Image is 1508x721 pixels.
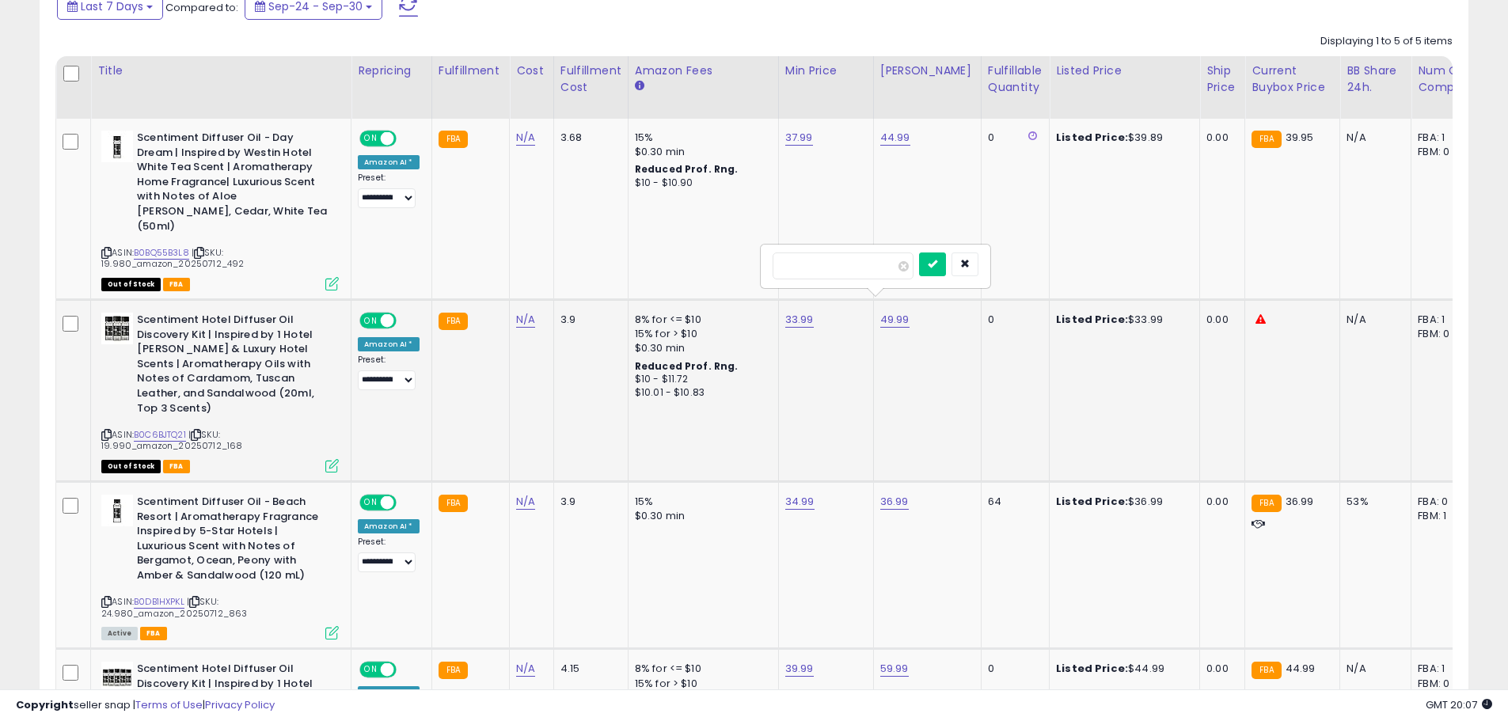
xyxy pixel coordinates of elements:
[1286,494,1314,509] span: 36.99
[1347,662,1399,676] div: N/A
[635,327,766,341] div: 15% for > $10
[1056,312,1128,327] b: Listed Price:
[16,697,74,712] strong: Copyright
[1426,697,1492,712] span: 2025-10-8 20:07 GMT
[1056,63,1193,79] div: Listed Price
[101,246,244,270] span: | SKU: 19.980_amazon_20250712_492
[635,79,644,93] small: Amazon Fees.
[101,313,339,471] div: ASIN:
[635,495,766,509] div: 15%
[785,130,813,146] a: 37.99
[394,663,420,677] span: OFF
[635,341,766,355] div: $0.30 min
[880,63,974,79] div: [PERSON_NAME]
[439,63,503,79] div: Fulfillment
[1286,130,1314,145] span: 39.95
[358,173,420,208] div: Preset:
[101,131,133,162] img: 21n8aXAQmxL._SL40_.jpg
[1347,131,1399,145] div: N/A
[635,162,739,176] b: Reduced Prof. Rng.
[635,145,766,159] div: $0.30 min
[134,246,189,260] a: B0BQ55B3L8
[358,337,420,351] div: Amazon AI *
[1320,34,1453,49] div: Displaying 1 to 5 of 5 items
[560,313,616,327] div: 3.9
[101,278,161,291] span: All listings that are currently out of stock and unavailable for purchase on Amazon
[1056,131,1187,145] div: $39.89
[361,496,381,510] span: ON
[635,131,766,145] div: 15%
[394,496,420,510] span: OFF
[516,63,547,79] div: Cost
[394,132,420,146] span: OFF
[101,627,138,640] span: All listings currently available for purchase on Amazon
[635,509,766,523] div: $0.30 min
[560,495,616,509] div: 3.9
[135,697,203,712] a: Terms of Use
[101,495,133,526] img: 31sUGdLNWxL._SL40_.jpg
[560,662,616,676] div: 4.15
[1056,661,1128,676] b: Listed Price:
[1347,313,1399,327] div: N/A
[635,176,766,190] div: $10 - $10.90
[101,460,161,473] span: All listings that are currently out of stock and unavailable for purchase on Amazon
[785,494,815,510] a: 34.99
[1206,662,1233,676] div: 0.00
[137,313,329,419] b: Scentiment Hotel Diffuser Oil Discovery Kit | Inspired by 1 Hotel [PERSON_NAME] & Luxury Hotel Sc...
[635,313,766,327] div: 8% for <= $10
[1206,313,1233,327] div: 0.00
[1252,495,1281,512] small: FBA
[880,312,910,328] a: 49.99
[101,495,339,638] div: ASIN:
[137,131,329,237] b: Scentiment Diffuser Oil - Day Dream | Inspired by Westin Hotel White Tea Scent | Aromatherapy Hom...
[635,373,766,386] div: $10 - $11.72
[516,494,535,510] a: N/A
[97,63,344,79] div: Title
[1056,494,1128,509] b: Listed Price:
[163,278,190,291] span: FBA
[1056,662,1187,676] div: $44.99
[635,386,766,400] div: $10.01 - $10.83
[439,313,468,330] small: FBA
[1206,495,1233,509] div: 0.00
[140,627,167,640] span: FBA
[988,313,1037,327] div: 0
[134,595,184,609] a: B0DB1HXPKL
[361,132,381,146] span: ON
[1347,63,1404,96] div: BB Share 24h.
[394,314,420,328] span: OFF
[358,155,420,169] div: Amazon AI *
[163,460,190,473] span: FBA
[785,312,814,328] a: 33.99
[439,495,468,512] small: FBA
[1418,313,1470,327] div: FBA: 1
[988,131,1037,145] div: 0
[101,595,247,619] span: | SKU: 24.980_amazon_20250712_863
[1252,63,1333,96] div: Current Buybox Price
[880,661,909,677] a: 59.99
[101,131,339,289] div: ASIN:
[560,63,621,96] div: Fulfillment Cost
[1347,495,1399,509] div: 53%
[988,63,1043,96] div: Fulfillable Quantity
[16,698,275,713] div: seller snap | |
[1056,130,1128,145] b: Listed Price:
[361,314,381,328] span: ON
[361,663,381,677] span: ON
[516,661,535,677] a: N/A
[785,661,814,677] a: 39.99
[205,697,275,712] a: Privacy Policy
[1206,131,1233,145] div: 0.00
[137,495,329,586] b: Scentiment Diffuser Oil - Beach Resort | Aromatherapy Fragrance Inspired by 5-Star Hotels | Luxur...
[439,662,468,679] small: FBA
[134,428,186,442] a: B0C6BJTQ21
[358,63,425,79] div: Repricing
[1206,63,1238,96] div: Ship Price
[1418,662,1470,676] div: FBA: 1
[1286,661,1316,676] span: 44.99
[880,130,910,146] a: 44.99
[358,355,420,390] div: Preset:
[358,519,420,533] div: Amazon AI *
[439,131,468,148] small: FBA
[1418,145,1470,159] div: FBM: 0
